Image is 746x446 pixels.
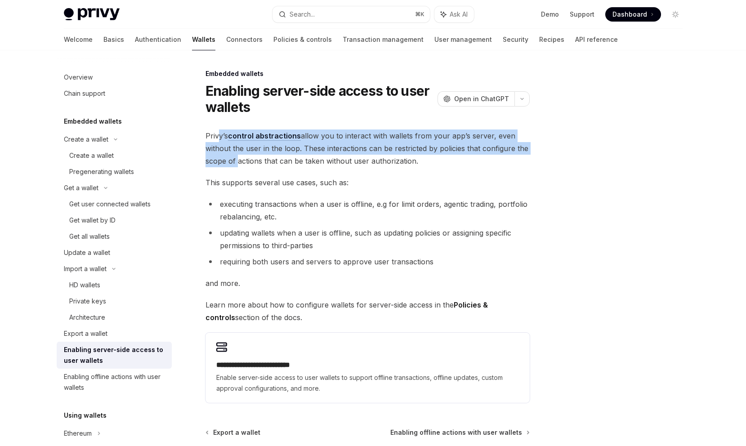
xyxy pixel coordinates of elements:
a: Security [503,29,528,50]
div: Private keys [69,296,106,307]
a: Enabling offline actions with user wallets [57,369,172,396]
li: executing transactions when a user is offline, e.g for limit orders, agentic trading, portfolio r... [205,198,530,223]
button: Ask AI [434,6,474,22]
a: Recipes [539,29,564,50]
li: requiring both users and servers to approve user transactions [205,255,530,268]
a: Enabling offline actions with user wallets [390,428,529,437]
div: Import a wallet [64,263,107,274]
a: API reference [575,29,618,50]
img: light logo [64,8,120,21]
a: Pregenerating wallets [57,164,172,180]
div: Update a wallet [64,247,110,258]
span: Enabling offline actions with user wallets [390,428,522,437]
h5: Using wallets [64,410,107,421]
div: Ethereum [64,428,92,439]
a: HD wallets [57,277,172,293]
a: Get all wallets [57,228,172,245]
a: Support [570,10,594,19]
div: Export a wallet [64,328,107,339]
div: Enabling offline actions with user wallets [64,371,166,393]
div: Chain support [64,88,105,99]
span: Enable server-side access to user wallets to support offline transactions, offline updates, custo... [216,372,519,394]
a: Private keys [57,293,172,309]
div: Overview [64,72,93,83]
a: Export a wallet [206,428,260,437]
a: Demo [541,10,559,19]
div: Get all wallets [69,231,110,242]
div: Search... [290,9,315,20]
span: and more. [205,277,530,290]
a: Wallets [192,29,215,50]
a: Basics [103,29,124,50]
button: Toggle dark mode [668,7,683,22]
span: Learn more about how to configure wallets for server-side access in the section of the docs. [205,299,530,324]
a: Architecture [57,309,172,326]
a: Authentication [135,29,181,50]
span: Ask AI [450,10,468,19]
div: Pregenerating wallets [69,166,134,177]
button: Open in ChatGPT [438,91,514,107]
button: Search...⌘K [272,6,430,22]
div: Create a wallet [64,134,108,145]
a: Export a wallet [57,326,172,342]
li: updating wallets when a user is offline, such as updating policies or assigning specific permissi... [205,227,530,252]
a: Get wallet by ID [57,212,172,228]
a: Update a wallet [57,245,172,261]
span: This supports several use cases, such as: [205,176,530,189]
div: Get user connected wallets [69,199,151,210]
div: HD wallets [69,280,100,290]
a: Transaction management [343,29,424,50]
div: Enabling server-side access to user wallets [64,344,166,366]
h5: Embedded wallets [64,116,122,127]
a: Welcome [64,29,93,50]
span: Open in ChatGPT [454,94,509,103]
span: ⌘ K [415,11,424,18]
a: control abstractions [228,131,301,141]
div: Get a wallet [64,183,98,193]
a: Dashboard [605,7,661,22]
div: Embedded wallets [205,69,530,78]
a: Policies & controls [273,29,332,50]
span: Dashboard [612,10,647,19]
span: Privy’s allow you to interact with wallets from your app’s server, even without the user in the l... [205,129,530,167]
div: Create a wallet [69,150,114,161]
h1: Enabling server-side access to user wallets [205,83,434,115]
a: Get user connected wallets [57,196,172,212]
a: User management [434,29,492,50]
a: Enabling server-side access to user wallets [57,342,172,369]
div: Architecture [69,312,105,323]
a: Connectors [226,29,263,50]
a: Overview [57,69,172,85]
a: Chain support [57,85,172,102]
a: Create a wallet [57,147,172,164]
span: Export a wallet [213,428,260,437]
div: Get wallet by ID [69,215,116,226]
